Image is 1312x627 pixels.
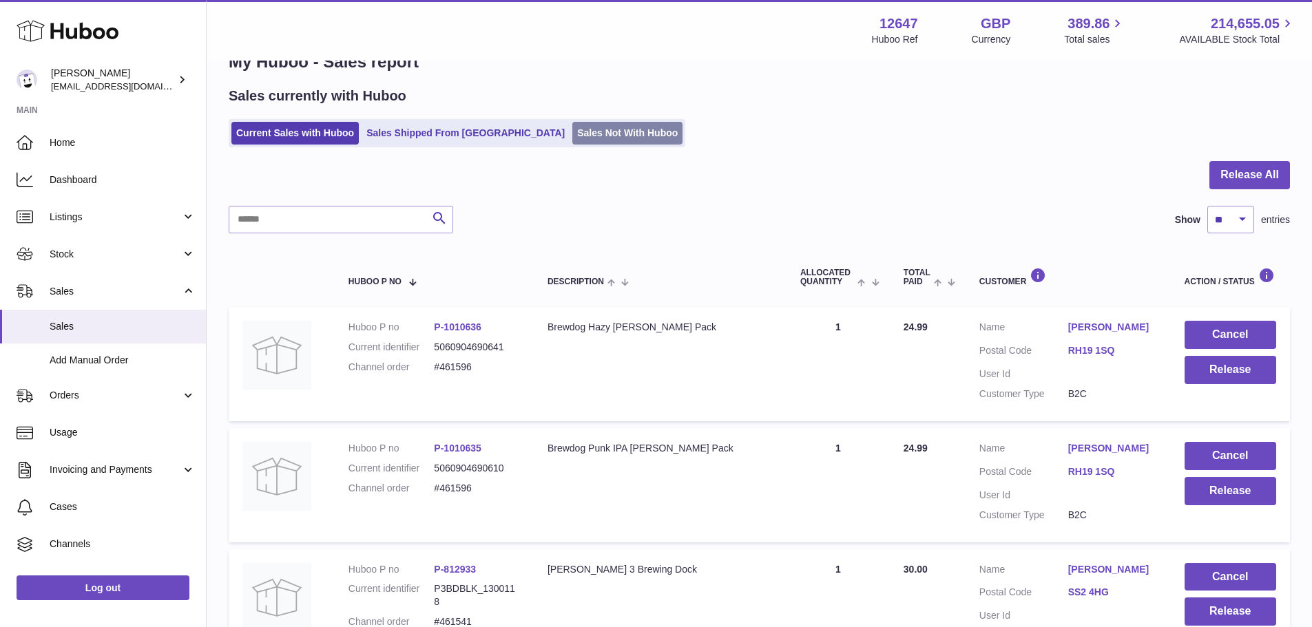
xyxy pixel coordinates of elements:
[50,320,196,333] span: Sales
[50,248,181,261] span: Stock
[981,14,1010,33] strong: GBP
[979,489,1068,502] dt: User Id
[904,564,928,575] span: 30.00
[51,67,175,93] div: [PERSON_NAME]
[1185,563,1276,591] button: Cancel
[348,341,435,354] dt: Current identifier
[434,582,520,608] dd: P3BDBLK_1300118
[979,268,1157,286] div: Customer
[362,122,570,145] a: Sales Shipped From [GEOGRAPHIC_DATA]
[17,575,189,600] a: Log out
[348,442,435,455] dt: Huboo P no
[17,70,37,90] img: internalAdmin-12647@internal.huboo.com
[1068,344,1157,357] a: RH19 1SQ
[434,321,481,332] a: P-1010636
[348,582,435,608] dt: Current identifier
[348,482,435,495] dt: Channel order
[1068,563,1157,576] a: [PERSON_NAME]
[1068,586,1157,599] a: SS2 4HG
[979,442,1068,458] dt: Name
[50,285,181,298] span: Sales
[50,389,181,402] span: Orders
[787,428,890,542] td: 1
[1068,509,1157,522] dd: B2C
[50,354,196,367] span: Add Manual Order
[1185,597,1276,626] button: Release
[904,321,928,332] span: 24.99
[434,443,481,454] a: P-1010635
[1064,33,1125,46] span: Total sales
[50,173,196,187] span: Dashboard
[50,500,196,513] span: Cases
[50,538,196,551] span: Channels
[979,563,1068,580] dt: Name
[1209,161,1290,189] button: Release All
[787,307,890,421] td: 1
[1185,442,1276,470] button: Cancel
[434,341,520,354] dd: 5060904690641
[50,463,181,476] span: Invoicing and Payments
[548,321,773,334] div: Brewdog Hazy [PERSON_NAME] Pack
[1068,321,1157,334] a: [PERSON_NAME]
[979,465,1068,482] dt: Postal Code
[434,361,520,374] dd: #461596
[50,211,181,224] span: Listings
[1179,33,1295,46] span: AVAILABLE Stock Total
[979,586,1068,602] dt: Postal Code
[972,33,1011,46] div: Currency
[1211,14,1280,33] span: 214,655.05
[1064,14,1125,46] a: 389.86 Total sales
[572,122,683,145] a: Sales Not With Huboo
[548,563,773,576] div: [PERSON_NAME] 3 Brewing Dock
[979,344,1068,361] dt: Postal Code
[348,277,402,286] span: Huboo P no
[1068,14,1110,33] span: 389.86
[434,482,520,495] dd: #461596
[50,426,196,439] span: Usage
[348,462,435,475] dt: Current identifier
[1068,442,1157,455] a: [PERSON_NAME]
[434,462,520,475] dd: 5060904690610
[872,33,918,46] div: Huboo Ref
[1068,465,1157,478] a: RH19 1SQ
[434,564,476,575] a: P-812933
[979,368,1068,381] dt: User Id
[1179,14,1295,46] a: 214,655.05 AVAILABLE Stock Total
[229,87,406,105] h2: Sales currently with Huboo
[348,321,435,334] dt: Huboo P no
[348,563,435,576] dt: Huboo P no
[231,122,359,145] a: Current Sales with Huboo
[979,321,1068,337] dt: Name
[904,268,930,286] span: Total paid
[879,14,918,33] strong: 12647
[1185,356,1276,384] button: Release
[979,387,1068,401] dt: Customer Type
[1185,268,1276,286] div: Action / Status
[50,136,196,149] span: Home
[548,277,604,286] span: Description
[1185,321,1276,349] button: Cancel
[242,321,311,390] img: no-photo.jpg
[904,443,928,454] span: 24.99
[1175,213,1200,226] label: Show
[229,51,1290,73] h1: My Huboo - Sales report
[348,361,435,374] dt: Channel order
[548,442,773,455] div: Brewdog Punk IPA [PERSON_NAME] Pack
[1185,477,1276,505] button: Release
[979,509,1068,522] dt: Customer Type
[51,81,202,92] span: [EMAIL_ADDRESS][DOMAIN_NAME]
[1068,387,1157,401] dd: B2C
[242,442,311,511] img: no-photo.jpg
[1261,213,1290,226] span: entries
[800,268,855,286] span: ALLOCATED Quantity
[979,609,1068,622] dt: User Id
